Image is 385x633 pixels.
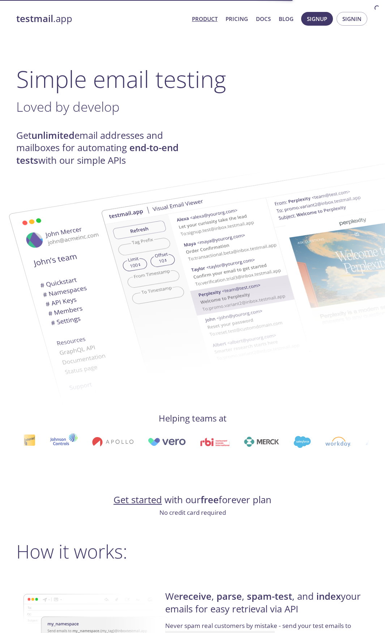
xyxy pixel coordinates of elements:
strong: testmail [16,12,53,25]
strong: parse [217,590,242,603]
strong: free [201,493,219,506]
strong: spam-test [247,590,292,603]
strong: receive [179,590,211,603]
h2: How it works: [16,540,369,562]
img: apollo [92,437,133,447]
a: Product [192,14,218,23]
h4: We , , , and your emails for easy retrieval via API [165,590,367,621]
span: Signup [307,14,327,23]
h4: Helping teams at [16,412,369,424]
img: rbi [200,438,230,446]
h4: Get email addresses and mailboxes for automating with our simple APIs [16,129,193,167]
span: Loved by develop [16,98,120,116]
button: Signup [301,12,333,26]
a: Blog [279,14,294,23]
a: Docs [256,14,271,23]
h1: Simple email testing [16,65,369,93]
p: No credit card required [16,508,369,517]
img: vero [148,438,186,446]
button: Signin [337,12,367,26]
img: workday [325,437,351,447]
a: testmail.app [16,13,186,25]
strong: index [316,590,341,603]
a: Pricing [226,14,248,23]
strong: unlimited [31,129,74,142]
h4: with our forever plan [16,494,369,506]
strong: end-to-end tests [16,141,179,166]
span: Signin [342,14,362,23]
a: Get started [114,493,162,506]
img: salesforce [294,436,311,448]
img: johnsoncontrols [50,433,78,450]
img: merck [244,437,279,447]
